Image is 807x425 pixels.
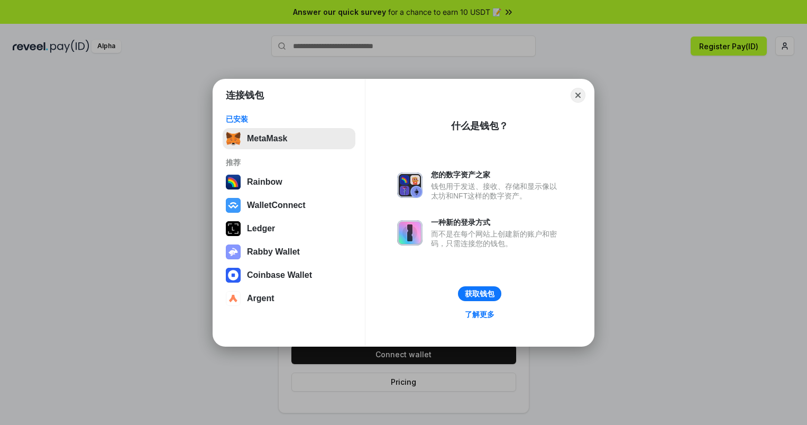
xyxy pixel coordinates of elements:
img: svg+xml,%3Csvg%20width%3D%2228%22%20height%3D%2228%22%20viewBox%3D%220%200%2028%2028%22%20fill%3D... [226,291,241,306]
button: Rabby Wallet [223,241,355,263]
div: Ledger [247,224,275,233]
button: 获取钱包 [458,286,501,301]
button: Coinbase Wallet [223,265,355,286]
div: 钱包用于发送、接收、存储和显示像以太坊和NFT这样的数字资产。 [431,182,562,201]
div: 您的数字资产之家 [431,170,562,179]
div: 了解更多 [465,310,494,319]
div: 什么是钱包？ [451,120,508,132]
button: Argent [223,288,355,309]
button: Close [571,88,585,103]
div: Rabby Wallet [247,247,300,257]
img: svg+xml,%3Csvg%20fill%3D%22none%22%20height%3D%2233%22%20viewBox%3D%220%200%2035%2033%22%20width%... [226,131,241,146]
button: Rainbow [223,171,355,193]
button: WalletConnect [223,195,355,216]
button: Ledger [223,218,355,239]
div: 推荐 [226,158,352,167]
div: 一种新的登录方式 [431,218,562,227]
div: 获取钱包 [465,289,494,299]
img: svg+xml,%3Csvg%20xmlns%3D%22http%3A%2F%2Fwww.w3.org%2F2000%2Fsvg%22%20fill%3D%22none%22%20viewBox... [397,173,423,198]
div: Argent [247,294,274,303]
div: MetaMask [247,134,287,143]
img: svg+xml,%3Csvg%20width%3D%2228%22%20height%3D%2228%22%20viewBox%3D%220%200%2028%2028%22%20fill%3D... [226,268,241,283]
div: Rainbow [247,177,282,187]
div: 而不是在每个网站上创建新的账户和密码，只需连接您的钱包。 [431,229,562,248]
div: 已安装 [226,114,352,124]
img: svg+xml,%3Csvg%20xmlns%3D%22http%3A%2F%2Fwww.w3.org%2F2000%2Fsvg%22%20fill%3D%22none%22%20viewBox... [397,220,423,246]
img: svg+xml,%3Csvg%20width%3D%2228%22%20height%3D%2228%22%20viewBox%3D%220%200%2028%2028%22%20fill%3D... [226,198,241,213]
a: 了解更多 [458,308,501,321]
img: svg+xml,%3Csvg%20width%3D%22120%22%20height%3D%22120%22%20viewBox%3D%220%200%20120%20120%22%20fil... [226,175,241,189]
img: svg+xml,%3Csvg%20xmlns%3D%22http%3A%2F%2Fwww.w3.org%2F2000%2Fsvg%22%20width%3D%2228%22%20height%3... [226,221,241,236]
div: Coinbase Wallet [247,270,312,280]
button: MetaMask [223,128,355,149]
img: svg+xml,%3Csvg%20xmlns%3D%22http%3A%2F%2Fwww.w3.org%2F2000%2Fsvg%22%20fill%3D%22none%22%20viewBox... [226,245,241,259]
h1: 连接钱包 [226,89,264,102]
div: WalletConnect [247,201,306,210]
